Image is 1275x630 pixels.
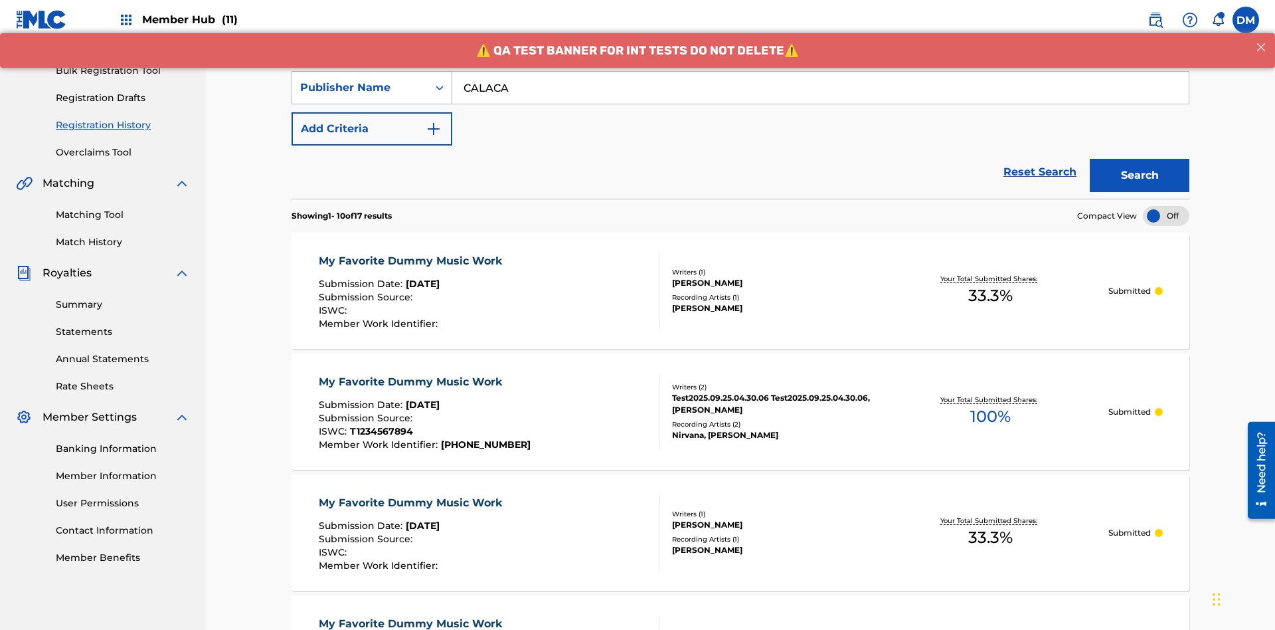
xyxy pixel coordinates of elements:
p: Your Total Submitted Shares: [940,516,1041,526]
a: Overclaims Tool [56,146,190,159]
span: Compact View [1077,210,1137,222]
a: My Favorite Dummy Music WorkSubmission Date:[DATE]Submission Source:ISWC:Member Work Identifier:W... [292,474,1189,591]
span: ⚠️ QA TEST BANNER FOR INT TESTS DO NOT DELETE⚠️ [476,10,799,25]
span: (11) [222,13,238,26]
a: Annual Statements [56,352,190,366]
div: My Favorite Dummy Music Work [319,374,531,390]
p: Submitted [1108,285,1151,297]
span: [DATE] [406,399,440,411]
img: Member Settings [16,409,32,425]
img: expand [174,175,190,191]
div: [PERSON_NAME] [672,544,873,556]
div: Writers ( 1 ) [672,267,873,277]
img: 9d2ae6d4665cec9f34b9.svg [426,121,442,137]
div: Writers ( 1 ) [672,509,873,519]
img: expand [174,265,190,281]
span: ISWC : [319,546,350,558]
a: Rate Sheets [56,379,190,393]
a: Public Search [1142,7,1169,33]
a: Member Information [56,469,190,483]
a: Banking Information [56,442,190,456]
iframe: Chat Widget [1209,566,1275,630]
span: Submission Date : [319,278,406,290]
a: Bulk Registration Tool [56,64,190,78]
span: Submission Source : [319,412,416,424]
span: T1234567894 [350,425,413,437]
img: Matching [16,175,33,191]
p: Your Total Submitted Shares: [940,395,1041,405]
img: help [1182,12,1198,28]
div: [PERSON_NAME] [672,519,873,531]
span: 33.3 % [968,284,1013,308]
div: Notifications [1211,13,1225,27]
span: Member Work Identifier : [319,318,441,330]
div: Nirvana, [PERSON_NAME] [672,429,873,441]
a: User Permissions [56,496,190,510]
span: Matching [42,175,94,191]
p: Submitted [1108,527,1151,539]
div: Recording Artists ( 1 ) [672,292,873,302]
div: User Menu [1232,7,1259,33]
a: My Favorite Dummy Music WorkSubmission Date:[DATE]Submission Source:ISWC:T1234567894Member Work I... [292,354,1189,470]
span: [PHONE_NUMBER] [441,439,531,451]
span: 100 % [970,405,1011,429]
span: ISWC : [319,304,350,316]
button: Search [1090,159,1189,192]
span: ISWC : [319,425,350,437]
p: Submitted [1108,406,1151,418]
span: 33.3 % [968,526,1013,550]
a: Statements [56,325,190,339]
span: Royalties [42,265,92,281]
img: Top Rightsholders [118,12,134,28]
span: Member Work Identifier : [319,439,441,451]
a: Contact Information [56,524,190,538]
img: MLC Logo [16,10,67,29]
span: Member Settings [42,409,137,425]
span: Submission Date : [319,399,406,411]
iframe: Resource Center [1238,417,1275,526]
div: Recording Artists ( 1 ) [672,534,873,544]
div: My Favorite Dummy Music Work [319,253,509,269]
div: Publisher Name [300,80,420,96]
img: expand [174,409,190,425]
a: Match History [56,235,190,249]
div: Drag [1213,579,1221,619]
div: [PERSON_NAME] [672,277,873,289]
a: Summary [56,298,190,312]
span: Submission Date : [319,520,406,532]
span: Member Hub [142,12,238,27]
div: Writers ( 2 ) [672,382,873,392]
span: Submission Source : [319,533,416,545]
div: Test2025.09.25.04.30.06 Test2025.09.25.04.30.06, [PERSON_NAME] [672,392,873,416]
form: Search Form [292,71,1189,199]
button: Add Criteria [292,112,452,146]
img: Royalties [16,265,32,281]
a: Registration History [56,118,190,132]
span: [DATE] [406,278,440,290]
div: Help [1177,7,1203,33]
p: Your Total Submitted Shares: [940,274,1041,284]
div: [PERSON_NAME] [672,302,873,314]
a: Member Benefits [56,551,190,565]
span: Submission Source : [319,291,416,303]
a: Registration Drafts [56,91,190,105]
div: Recording Artists ( 2 ) [672,419,873,429]
span: Member Work Identifier : [319,560,441,572]
div: My Favorite Dummy Music Work [319,495,509,511]
a: My Favorite Dummy Music WorkSubmission Date:[DATE]Submission Source:ISWC:Member Work Identifier:W... [292,233,1189,349]
a: Reset Search [997,157,1083,187]
span: [DATE] [406,520,440,532]
p: Showing 1 - 10 of 17 results [292,210,392,222]
a: Matching Tool [56,208,190,222]
img: search [1147,12,1163,28]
